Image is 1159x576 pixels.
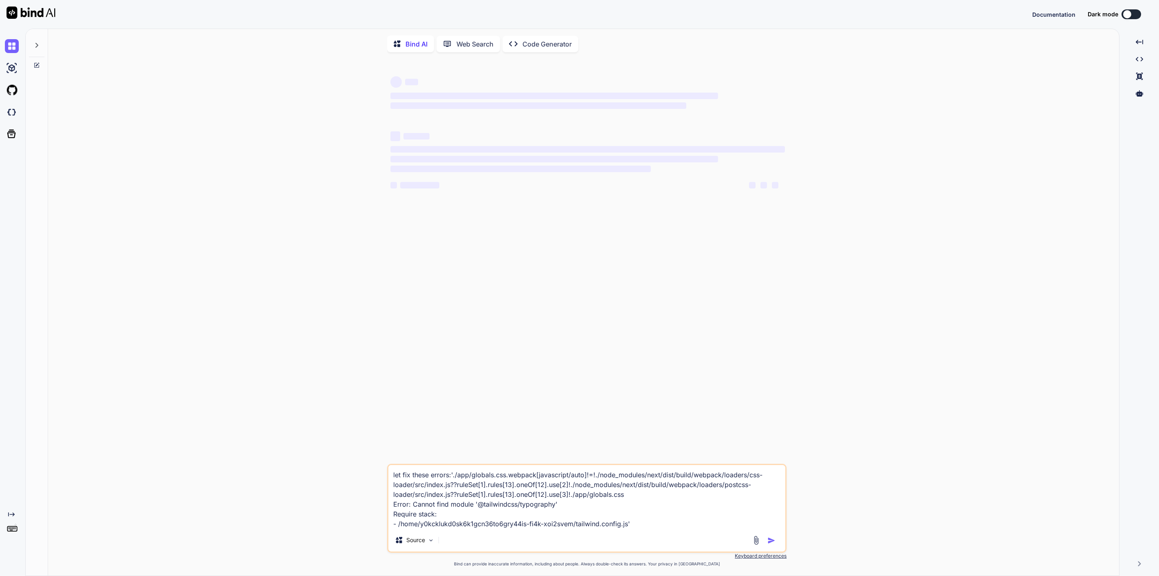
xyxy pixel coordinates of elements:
span: ‌ [390,156,718,162]
p: Bind AI [405,39,427,49]
img: darkCloudIdeIcon [5,105,19,119]
p: Source [406,536,425,544]
span: ‌ [390,93,718,99]
img: attachment [751,536,761,545]
span: ‌ [403,133,430,140]
img: icon [767,536,776,545]
span: ‌ [390,102,686,109]
img: Bind AI [7,7,55,19]
span: Dark mode [1088,10,1118,18]
span: ‌ [390,131,400,141]
p: Bind can provide inaccurate information, including about people. Always double-check its answers.... [387,561,787,567]
span: ‌ [749,182,756,188]
img: githubLight [5,83,19,97]
span: ‌ [390,182,397,188]
span: ‌ [772,182,778,188]
img: Pick Models [427,537,434,544]
span: Documentation [1032,11,1075,18]
span: ‌ [390,166,651,172]
span: ‌ [405,79,418,85]
p: Web Search [456,39,494,49]
p: Code Generator [522,39,572,49]
span: ‌ [390,146,785,153]
span: ‌ [390,76,402,88]
p: Keyboard preferences [387,553,787,559]
textarea: let fix these errors:'./app/globals.css.webpack[javascript/auto]!=!./node_modules/next/dist/build... [388,465,785,529]
img: chat [5,39,19,53]
span: ‌ [760,182,767,188]
span: ‌ [400,182,439,188]
img: ai-studio [5,61,19,75]
button: Documentation [1032,10,1075,19]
